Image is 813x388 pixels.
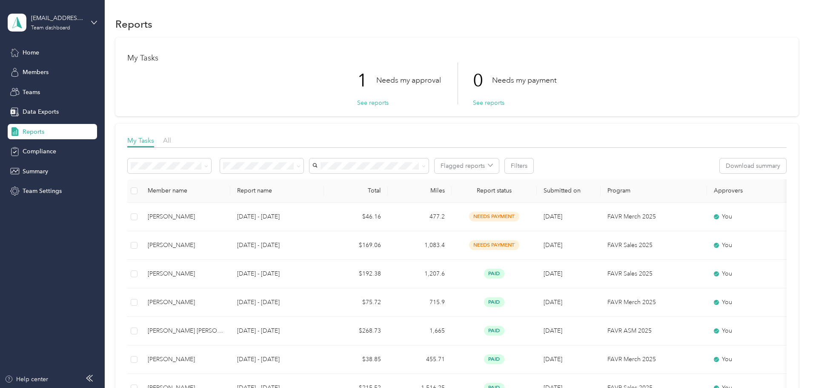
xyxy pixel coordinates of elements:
[601,231,707,260] td: FAVR Sales 2025
[714,355,785,364] div: You
[714,241,785,250] div: You
[127,136,154,144] span: My Tasks
[714,298,785,307] div: You
[127,54,787,63] h1: My Tasks
[388,345,452,374] td: 455.71
[388,288,452,317] td: 715.9
[230,179,324,203] th: Report name
[388,317,452,345] td: 1,665
[237,355,317,364] p: [DATE] - [DATE]
[31,26,70,31] div: Team dashboard
[601,345,707,374] td: FAVR Merch 2025
[5,375,48,384] button: Help center
[544,299,562,306] span: [DATE]
[376,75,441,86] p: Needs my approval
[601,179,707,203] th: Program
[765,340,813,388] iframe: Everlance-gr Chat Button Frame
[714,269,785,279] div: You
[544,213,562,220] span: [DATE]
[607,326,700,336] p: FAVR ASM 2025
[607,241,700,250] p: FAVR Sales 2025
[601,288,707,317] td: FAVR Merch 2025
[324,345,388,374] td: $38.85
[469,240,519,250] span: needs payment
[601,260,707,288] td: FAVR Sales 2025
[357,63,376,98] p: 1
[544,270,562,277] span: [DATE]
[544,241,562,249] span: [DATE]
[544,356,562,363] span: [DATE]
[537,179,601,203] th: Submitted on
[388,231,452,260] td: 1,083.4
[23,127,44,136] span: Reports
[23,167,48,176] span: Summary
[31,14,84,23] div: [EMAIL_ADDRESS][DOMAIN_NAME]
[469,212,519,221] span: needs payment
[473,63,492,98] p: 0
[324,231,388,260] td: $169.06
[237,212,317,221] p: [DATE] - [DATE]
[237,241,317,250] p: [DATE] - [DATE]
[148,212,223,221] div: [PERSON_NAME]
[607,355,700,364] p: FAVR Merch 2025
[484,354,504,364] span: paid
[607,269,700,279] p: FAVR Sales 2025
[148,355,223,364] div: [PERSON_NAME]
[324,288,388,317] td: $75.72
[163,136,171,144] span: All
[148,241,223,250] div: [PERSON_NAME]
[484,269,504,279] span: paid
[148,187,223,194] div: Member name
[324,203,388,231] td: $46.16
[148,326,223,336] div: [PERSON_NAME] [PERSON_NAME]
[484,297,504,307] span: paid
[115,20,152,29] h1: Reports
[23,48,39,57] span: Home
[23,68,49,77] span: Members
[23,107,59,116] span: Data Exports
[707,179,792,203] th: Approvers
[324,317,388,345] td: $268.73
[148,269,223,279] div: [PERSON_NAME]
[23,147,56,156] span: Compliance
[607,212,700,221] p: FAVR Merch 2025
[544,327,562,334] span: [DATE]
[148,298,223,307] div: [PERSON_NAME]
[237,298,317,307] p: [DATE] - [DATE]
[331,187,381,194] div: Total
[492,75,556,86] p: Needs my payment
[458,187,530,194] span: Report status
[505,158,533,173] button: Filters
[395,187,445,194] div: Miles
[237,269,317,279] p: [DATE] - [DATE]
[720,158,786,173] button: Download summary
[473,98,504,107] button: See reports
[484,326,504,336] span: paid
[357,98,389,107] button: See reports
[388,203,452,231] td: 477.2
[23,88,40,97] span: Teams
[714,326,785,336] div: You
[601,317,707,345] td: FAVR ASM 2025
[714,212,785,221] div: You
[237,326,317,336] p: [DATE] - [DATE]
[324,260,388,288] td: $192.38
[388,260,452,288] td: 1,207.6
[607,298,700,307] p: FAVR Merch 2025
[601,203,707,231] td: FAVR Merch 2025
[141,179,230,203] th: Member name
[23,187,62,195] span: Team Settings
[435,158,499,173] button: Flagged reports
